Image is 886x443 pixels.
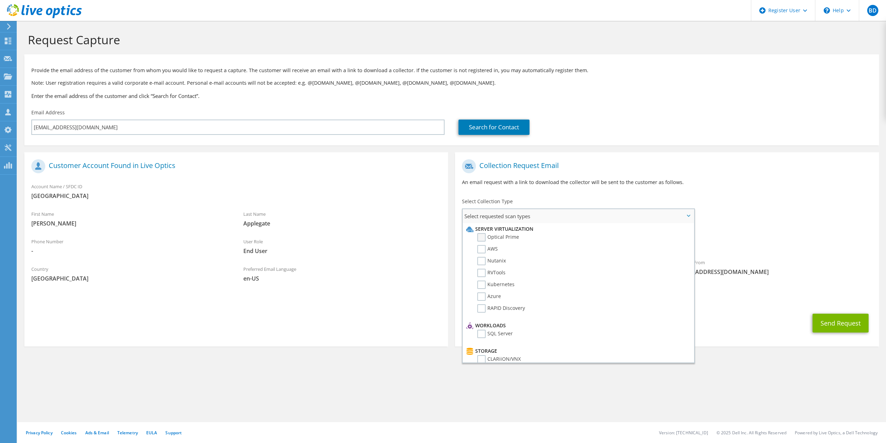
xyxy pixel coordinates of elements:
[24,207,236,231] div: First Name
[464,347,690,355] li: Storage
[236,234,448,258] div: User Role
[31,79,872,87] p: Note: User registration requires a valid corporate e-mail account. Personal e-mail accounts will ...
[464,225,690,233] li: Server Virtualization
[477,330,513,338] label: SQL Server
[85,430,109,436] a: Ads & Email
[716,430,786,436] li: © 2025 Dell Inc. All Rights Reserved
[463,209,693,223] span: Select requested scan types
[455,283,879,307] div: CC & Reply To
[477,292,501,301] label: Azure
[674,268,872,276] span: [EMAIL_ADDRESS][DOMAIN_NAME]
[61,430,77,436] a: Cookies
[236,207,448,231] div: Last Name
[462,198,513,205] label: Select Collection Type
[26,430,53,436] a: Privacy Policy
[795,430,878,436] li: Powered by Live Optics, a Dell Technology
[659,430,708,436] li: Version: [TECHNICAL_ID]
[477,245,498,253] label: AWS
[458,120,530,135] a: Search for Contact
[477,281,515,289] label: Kubernetes
[236,262,448,286] div: Preferred Email Language
[31,67,872,74] p: Provide the email address of the customer from whom you would like to request a capture. The cust...
[477,257,506,265] label: Nutanix
[31,109,65,116] label: Email Address
[31,247,229,255] span: -
[28,32,872,47] h1: Request Capture
[667,255,879,279] div: Sender & From
[31,220,229,227] span: [PERSON_NAME]
[31,159,438,173] h1: Customer Account Found in Live Optics
[477,355,521,364] label: CLARiiON/VNX
[813,314,869,333] button: Send Request
[455,226,879,252] div: Requested Collections
[243,247,441,255] span: End User
[243,220,441,227] span: Applegate
[462,178,872,186] p: An email request with a link to download the collector will be sent to the customer as follows.
[464,321,690,330] li: Workloads
[455,255,667,279] div: To
[824,7,830,14] svg: \n
[31,92,872,100] h3: Enter the email address of the customer and click “Search for Contact”.
[867,5,878,16] span: BD
[24,234,236,258] div: Phone Number
[477,233,519,242] label: Optical Prime
[146,430,157,436] a: EULA
[31,192,441,200] span: [GEOGRAPHIC_DATA]
[477,269,505,277] label: RVTools
[462,159,868,173] h1: Collection Request Email
[477,304,525,313] label: RAPID Discovery
[243,275,441,282] span: en-US
[117,430,138,436] a: Telemetry
[24,262,236,286] div: Country
[31,275,229,282] span: [GEOGRAPHIC_DATA]
[24,179,448,203] div: Account Name / SFDC ID
[165,430,182,436] a: Support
